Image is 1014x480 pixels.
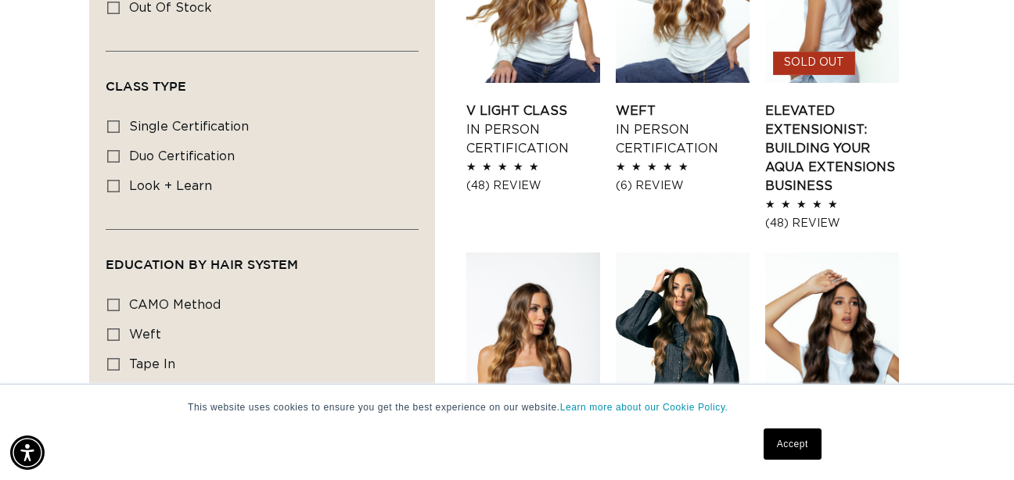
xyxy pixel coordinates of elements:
span: Weft [129,328,161,341]
a: Learn more about our Cookie Policy. [560,402,728,413]
a: Accept [764,428,822,460]
span: single certification [129,120,249,133]
span: Education By Hair system [106,257,298,271]
div: Accessibility Menu [10,435,45,470]
a: Weft In Person Certification [616,102,750,158]
summary: Education By Hair system (0 selected) [106,230,419,286]
p: This website uses cookies to ensure you get the best experience on our website. [188,400,826,414]
a: V Light Class In Person Certification [466,102,600,158]
span: look + learn [129,180,212,192]
span: duo certification [129,150,235,163]
summary: Class Type (0 selected) [106,52,419,108]
span: Out of stock [129,2,212,14]
a: Elevated Extensionist: Building Your AQUA Extensions Business [765,102,899,195]
span: Tape In [129,358,175,371]
span: Class Type [106,79,186,93]
span: CAMO Method [129,299,221,311]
